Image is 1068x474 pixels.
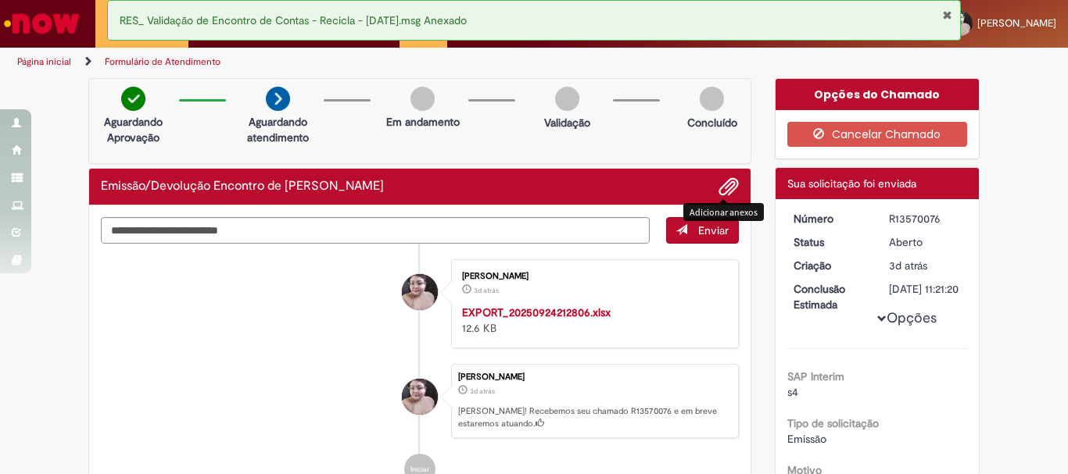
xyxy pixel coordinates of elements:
button: Cancelar Chamado [787,122,968,147]
p: Aguardando Aprovação [95,114,171,145]
div: R13570076 [889,211,962,226]
a: Página inicial [17,55,71,68]
time: 26/09/2025 11:21:15 [470,387,495,396]
p: Aguardando atendimento [240,114,316,145]
span: 3d atrás [889,258,927,273]
div: 12.6 KB [462,305,722,336]
button: Fechar Notificação [942,9,952,21]
span: Emissão [787,432,826,446]
div: [PERSON_NAME] [462,272,722,281]
div: Adicionar anexos [683,203,764,221]
b: Tipo de solicitação [787,416,879,430]
time: 26/09/2025 11:20:51 [474,286,499,295]
time: 26/09/2025 11:21:15 [889,258,927,273]
ul: Trilhas de página [12,48,701,77]
img: img-circle-grey.png [700,87,724,111]
img: img-circle-grey.png [410,87,435,111]
div: 26/09/2025 11:21:15 [889,258,962,273]
div: Victoria de Oliveira Alves Paulino [402,379,438,415]
button: Enviar [666,217,739,244]
p: Validação [544,115,590,130]
b: SAP Interim [787,369,844,383]
dt: Conclusão Estimada [782,281,878,312]
span: [PERSON_NAME] [977,16,1056,30]
li: Victoria de Oliveira Alves Paulino [101,364,739,439]
div: [PERSON_NAME] [458,372,730,382]
img: ServiceNow [2,8,82,39]
a: Formulário de Atendimento [105,55,220,68]
dt: Criação [782,258,878,273]
img: img-circle-grey.png [555,87,579,111]
div: Victoria de Oliveira Alves Paulino [402,274,438,310]
span: RES_ Validação de Encontro de Contas - Recicla - [DATE].msg Anexado [120,13,467,27]
span: Enviar [698,223,729,237]
button: Adicionar anexos [719,176,739,197]
span: 3d atrás [474,286,499,295]
h2: Emissão/Devolução Encontro de Contas Fornecedor Histórico de tíquete [101,180,384,194]
dt: Número [782,211,878,226]
span: 3d atrás [470,387,495,396]
dt: Status [782,234,878,250]
div: [DATE] 11:21:20 [889,281,962,297]
p: Em andamento [386,114,460,130]
p: Concluído [687,115,737,130]
img: arrow-next.png [266,87,290,111]
textarea: Digite sua mensagem aqui... [101,217,650,244]
img: check-circle-green.png [121,87,145,111]
p: [PERSON_NAME]! Recebemos seu chamado R13570076 e em breve estaremos atuando. [458,405,730,429]
div: Aberto [889,234,962,250]
span: Sua solicitação foi enviada [787,176,916,191]
a: EXPORT_20250924212806.xlsx [462,305,611,319]
span: s4 [787,385,798,399]
div: Opções do Chamado [776,79,980,110]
